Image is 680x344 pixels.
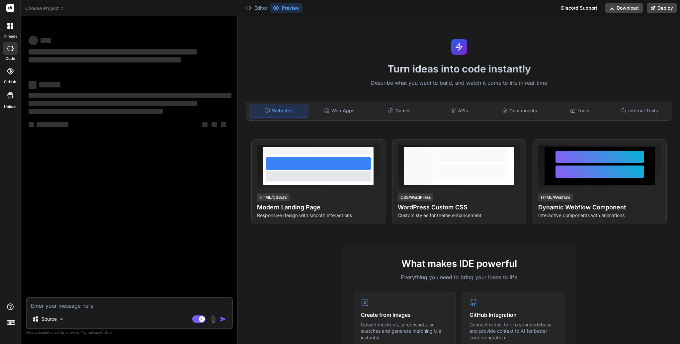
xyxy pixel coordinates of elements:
button: Editor [242,3,270,13]
h2: What makes IDE powerful [354,257,564,271]
label: code [6,56,15,61]
div: Games [370,104,429,118]
h1: Turn ideas into code instantly [242,63,676,75]
label: Upload [4,104,17,110]
span: ‌ [212,122,217,127]
div: Tools [550,104,609,118]
span: ‌ [39,82,60,87]
span: ‌ [221,122,226,127]
img: icon [220,316,226,322]
h4: Dynamic Webflow Component [538,203,661,212]
h4: Modern Landing Page [257,203,380,212]
div: Discord Support [557,3,601,13]
button: Deploy [647,3,677,13]
span: ‌ [29,101,197,106]
span: ‌ [29,81,37,89]
div: CSS/WordPress [398,193,433,201]
span: ‌ [41,38,51,43]
p: Connect repos, talk to your codebase, and provide context to AI for better code generation [469,321,557,341]
div: Internal Tools [610,104,669,118]
span: ‌ [37,122,68,127]
p: Describe what you want to build, and watch it come to life in real-time [242,79,676,87]
p: Always double-check its answers. Your in Bind [26,329,233,336]
h4: GitHub Integration [469,311,557,319]
p: Upload mockups, screenshots, or sketches and generate matching UIs instantly [361,321,449,341]
div: Web Apps [310,104,369,118]
span: privacy [89,330,101,334]
div: HTML/Webflow [538,193,573,201]
p: Source [42,316,57,322]
div: Components [490,104,549,118]
span: Choose Project [25,5,65,12]
label: threads [3,34,17,39]
h4: Create from Images [361,311,449,319]
span: ‌ [202,122,208,127]
span: ‌ [29,57,181,62]
p: Interactive components with animations [538,212,661,219]
p: Custom styles for theme enhancement [398,212,521,219]
div: Websites [249,104,308,118]
p: Responsive design with smooth interactions [257,212,380,219]
img: Pick Models [59,316,64,322]
span: ‌ [29,109,163,114]
div: HTML/CSS/JS [257,193,290,201]
button: Preview [270,3,302,13]
h4: WordPress Custom CSS [398,203,521,212]
img: attachment [210,315,217,323]
span: ‌ [29,36,38,45]
span: ‌ [29,93,231,98]
p: Everything you need to bring your ideas to life [354,273,564,281]
label: GitHub [4,79,16,85]
div: APIs [430,104,489,118]
span: ‌ [29,49,197,55]
button: Download [605,3,643,13]
span: ‌ [29,122,34,127]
